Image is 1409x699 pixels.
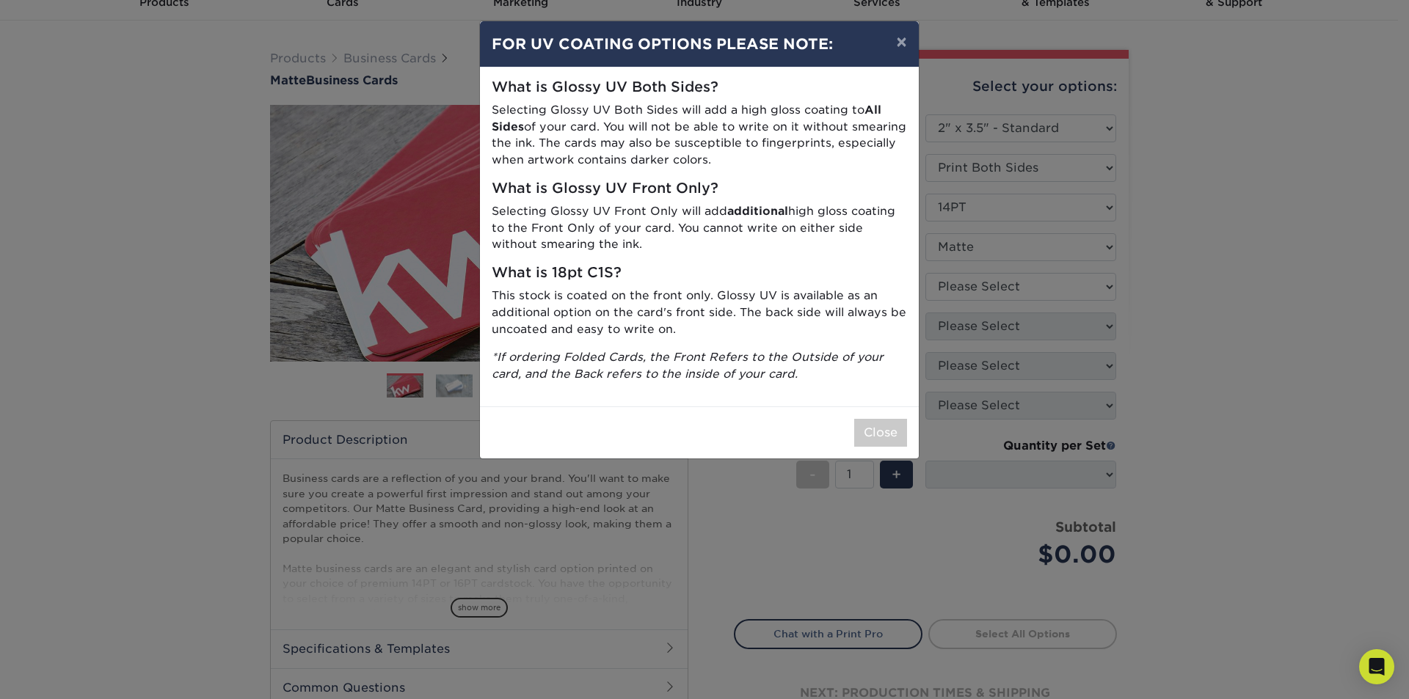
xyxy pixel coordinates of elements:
[492,79,907,96] h5: What is Glossy UV Both Sides?
[492,288,907,337] p: This stock is coated on the front only. Glossy UV is available as an additional option on the car...
[1359,649,1394,684] div: Open Intercom Messenger
[884,21,918,62] button: ×
[492,102,907,169] p: Selecting Glossy UV Both Sides will add a high gloss coating to of your card. You will not be abl...
[492,203,907,253] p: Selecting Glossy UV Front Only will add high gloss coating to the Front Only of your card. You ca...
[492,265,907,282] h5: What is 18pt C1S?
[492,350,884,381] i: *If ordering Folded Cards, the Front Refers to the Outside of your card, and the Back refers to t...
[492,33,907,55] h4: FOR UV COATING OPTIONS PLEASE NOTE:
[854,419,907,447] button: Close
[492,103,881,133] strong: All Sides
[492,180,907,197] h5: What is Glossy UV Front Only?
[727,204,788,218] strong: additional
